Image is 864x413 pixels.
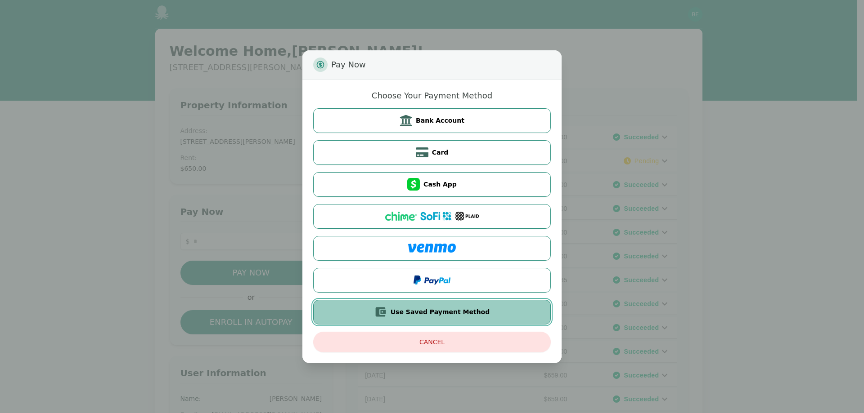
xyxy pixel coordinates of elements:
button: Use Saved Payment Method [313,300,551,324]
span: Card [432,148,449,157]
span: Pay Now [331,58,366,72]
span: Use Saved Payment Method [391,307,490,316]
h2: Choose Your Payment Method [372,90,492,101]
button: Cancel [313,332,551,352]
img: Chime logo [385,212,417,221]
button: Bank Account [313,108,551,133]
img: Plaid logo [455,212,479,221]
span: Cash App [423,180,457,189]
img: Venmo logo [408,244,456,253]
img: PayPal logo [414,275,450,284]
button: Cash App [313,172,551,197]
img: SoFi logo [420,212,452,221]
button: Card [313,140,551,165]
span: Bank Account [416,116,464,125]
